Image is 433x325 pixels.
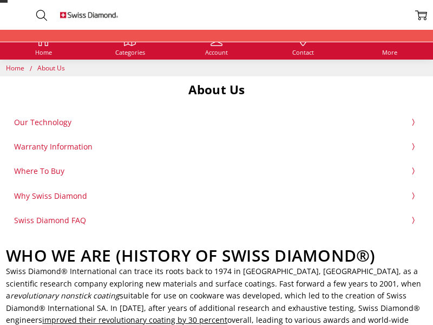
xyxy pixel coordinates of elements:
[35,49,52,55] span: Home
[6,82,427,97] h1: About Us
[35,34,52,55] a: Home
[6,63,26,73] a: Home
[14,214,419,226] a: Swiss Diamond FAQ
[6,63,24,73] span: Home
[10,290,120,301] em: revolutionary nonstick coating
[115,49,145,55] span: Categories
[42,315,227,325] span: improved their revolutionary coating by 30 percent
[382,49,397,55] span: More
[37,63,65,73] a: About Us
[60,3,119,27] img: Free Shipping On Every Order
[14,165,419,177] a: Where To Buy
[14,141,419,153] a: Warranty Information
[14,190,419,202] a: Why Swiss Diamond
[205,49,228,55] span: Account
[14,116,419,128] a: Our Technology
[6,245,427,266] h2: WHO WE ARE (HISTORY OF SWISS DIAMOND®)
[292,49,314,55] span: Contact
